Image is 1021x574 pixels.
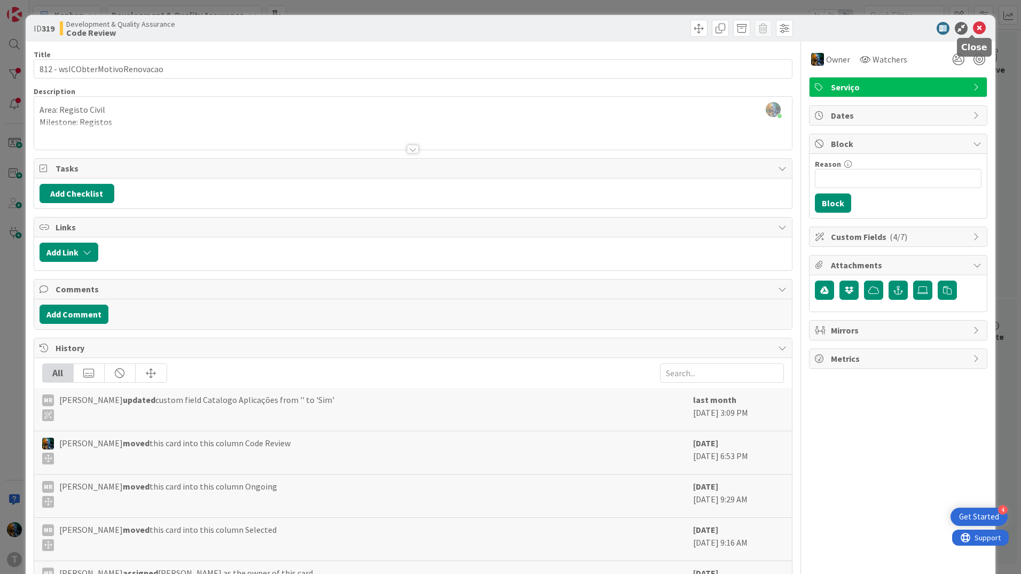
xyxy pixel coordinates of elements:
span: Mirrors [831,324,968,337]
img: Ukd7wc8oQhgZpWw1mMI88oLuSgx3cFl5.jpg [766,102,781,117]
span: Tasks [56,162,773,175]
span: Watchers [873,53,907,66]
div: [DATE] 9:16 AM [693,523,784,555]
span: ID [34,22,54,35]
b: last month [693,394,736,405]
button: Add Checklist [40,184,114,203]
span: [PERSON_NAME] this card into this column Selected [59,523,277,551]
button: Block [815,193,851,213]
p: Milestone: Registos [40,116,787,128]
span: [PERSON_NAME] custom field Catalogo Aplicações from '' to 'Sim' [59,393,334,421]
b: [DATE] [693,524,718,535]
span: [PERSON_NAME] this card into this column Code Review [59,437,290,464]
span: Block [831,137,968,150]
span: History [56,342,773,354]
div: All [43,364,74,382]
span: Dates [831,109,968,122]
span: Links [56,221,773,234]
button: Add Link [40,243,98,262]
input: type card name here... [34,59,792,79]
div: [DATE] 9:29 AM [693,480,784,512]
span: Support [22,2,49,14]
b: 319 [42,23,54,34]
img: JC [811,53,824,66]
div: Get Started [959,511,999,522]
span: [PERSON_NAME] this card into this column Ongoing [59,480,277,508]
div: MR [42,394,54,406]
b: moved [123,481,150,492]
span: Comments [56,283,773,296]
span: Owner [826,53,850,66]
b: moved [123,524,150,535]
span: Metrics [831,352,968,365]
label: Reason [815,159,841,169]
div: MR [42,524,54,536]
h5: Close [961,42,987,52]
b: [DATE] [693,438,718,448]
div: [DATE] 3:09 PM [693,393,784,425]
div: [DATE] 6:53 PM [693,437,784,469]
div: MR [42,481,54,493]
span: Description [34,87,75,96]
div: Open Get Started checklist, remaining modules: 4 [951,508,1008,526]
label: Title [34,50,51,59]
button: Add Comment [40,305,108,324]
span: Serviço [831,81,968,94]
span: ( 4/7 ) [890,231,907,242]
p: Area: Registo Civil [40,104,787,116]
div: 4 [998,505,1008,515]
b: moved [123,438,150,448]
span: Development & Quality Assurance [66,20,175,28]
b: Code Review [66,28,175,37]
b: [DATE] [693,481,718,492]
span: Attachments [831,259,968,272]
b: updated [123,394,155,405]
input: Search... [660,363,784,383]
span: Custom Fields [831,230,968,243]
img: JC [42,438,54,449]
